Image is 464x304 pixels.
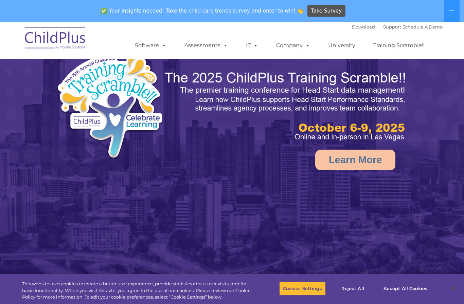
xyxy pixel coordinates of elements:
div: This website uses cookies to create a better user experience, provide statistics about user visit... [22,281,255,301]
font: | [352,24,443,30]
a: University [321,39,362,52]
span: ✅ Your insights needed! Take the child care trends survey and enter to win! 👏 [99,4,306,18]
a: Training Scramble!! [367,39,431,52]
a: Support [383,24,401,30]
a: Download [352,24,375,30]
a: Software [128,39,173,52]
button: Accept All Cookies [380,281,431,296]
a: Learn More [315,150,395,170]
button: Close [446,281,461,296]
button: Reject All [332,281,374,296]
a: Take Survey [307,5,346,17]
button: Cookies Settings [279,281,326,296]
span: Take Survey [311,5,342,17]
a: IT [239,39,265,52]
a: Assessments [178,39,235,52]
a: Schedule A Demo [403,24,443,30]
a: Company [269,39,317,52]
img: ChildPlus by Procare Solutions [21,22,89,56]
